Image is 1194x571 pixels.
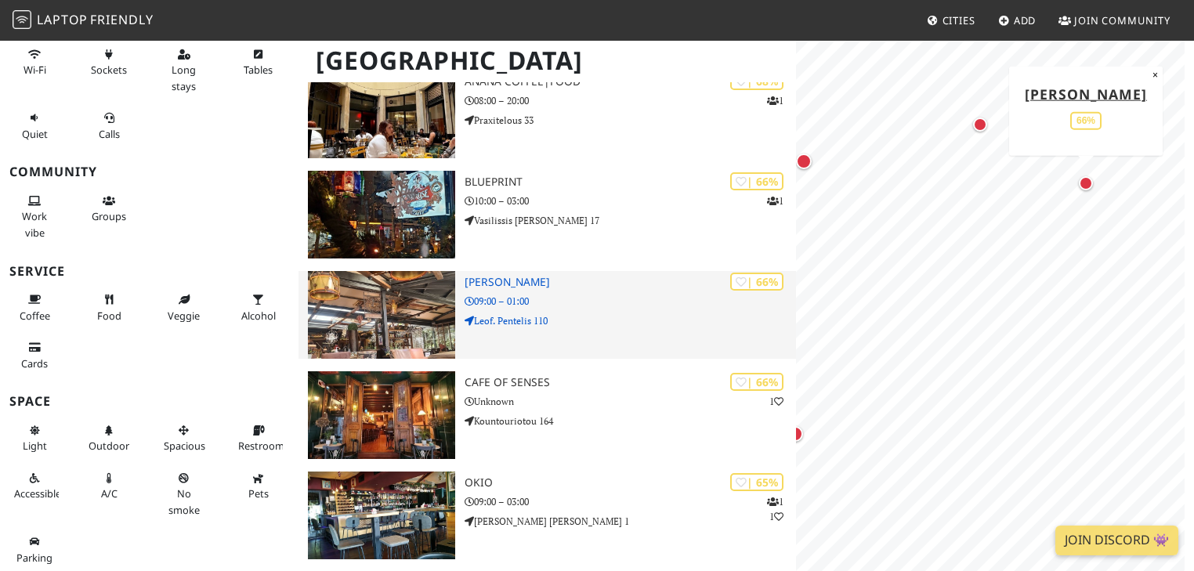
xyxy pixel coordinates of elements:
[730,273,783,291] div: | 66%
[9,334,60,376] button: Cards
[769,394,783,409] p: 1
[91,63,127,77] span: Power sockets
[164,439,205,453] span: Spacious
[97,309,121,323] span: Food
[9,42,60,83] button: Wi-Fi
[465,476,796,490] h3: Okio
[465,313,796,328] p: Leof. Pentelis 110
[298,371,796,459] a: Cafe of Senses | 66% 1 Cafe of Senses Unknown Kountouriotou 164
[9,188,60,245] button: Work vibe
[13,10,31,29] img: LaptopFriendly
[465,514,796,529] p: [PERSON_NAME] [PERSON_NAME] 1
[730,373,783,391] div: | 66%
[84,287,134,328] button: Food
[308,271,455,359] img: Hobbs
[238,439,284,453] span: Restroom
[465,93,796,108] p: 08:00 – 20:00
[233,465,284,507] button: Pets
[168,486,200,516] span: Smoke free
[9,287,60,328] button: Coffee
[298,472,796,559] a: Okio | 65% 11 Okio 09:00 – 03:00 [PERSON_NAME] [PERSON_NAME] 1
[730,172,783,190] div: | 66%
[172,63,196,92] span: Long stays
[9,264,289,279] h3: Service
[89,439,129,453] span: Outdoor area
[101,486,118,501] span: Air conditioned
[465,294,796,309] p: 09:00 – 01:00
[14,486,61,501] span: Accessible
[233,417,284,459] button: Restroom
[84,42,134,83] button: Sockets
[16,551,52,565] span: Parking
[465,276,796,289] h3: [PERSON_NAME]
[1148,66,1163,83] button: Close popup
[298,70,796,158] a: Anana Coffee|Food | 68% 1 Anana Coffee|Food 08:00 – 20:00 Praxitelous 33
[37,11,88,28] span: Laptop
[767,193,783,208] p: 1
[298,171,796,258] a: Blueprint | 66% 1 Blueprint 10:00 – 03:00 Vasilissis [PERSON_NAME] 17
[465,394,796,409] p: Unknown
[99,127,120,141] span: Video/audio calls
[465,113,796,128] p: Praxitelous 33
[308,472,455,559] img: Okio
[1014,13,1037,27] span: Add
[9,394,289,409] h3: Space
[465,494,796,509] p: 09:00 – 03:00
[465,193,796,208] p: 10:00 – 03:00
[241,309,276,323] span: Alcohol
[159,465,209,522] button: No smoke
[308,371,455,459] img: Cafe of Senses
[308,70,455,158] img: Anana Coffee|Food
[298,271,796,359] a: Hobbs | 66% [PERSON_NAME] 09:00 – 01:00 Leof. Pentelis 110
[465,414,796,428] p: Kountouriotou 164
[1074,13,1170,27] span: Join Community
[84,417,134,459] button: Outdoor
[22,127,48,141] span: Quiet
[24,63,46,77] span: Stable Wi-Fi
[159,287,209,328] button: Veggie
[9,465,60,507] button: Accessible
[21,356,48,370] span: Credit cards
[244,63,273,77] span: Work-friendly tables
[159,417,209,459] button: Spacious
[9,417,60,459] button: Light
[793,150,815,172] div: Map marker
[84,188,134,229] button: Groups
[970,114,990,135] div: Map marker
[1052,6,1177,34] a: Join Community
[23,439,47,453] span: Natural light
[233,287,284,328] button: Alcohol
[92,209,126,223] span: Group tables
[248,486,269,501] span: Pet friendly
[1025,84,1147,103] a: [PERSON_NAME]
[767,494,783,524] p: 1 1
[168,309,200,323] span: Veggie
[9,105,60,146] button: Quiet
[233,42,284,83] button: Tables
[9,529,60,570] button: Parking
[943,13,975,27] span: Cities
[465,213,796,228] p: Vasilissis [PERSON_NAME] 17
[84,105,134,146] button: Calls
[992,6,1043,34] a: Add
[1076,173,1096,193] div: Map marker
[1070,111,1102,129] div: 66%
[465,376,796,389] h3: Cafe of Senses
[465,175,796,189] h3: Blueprint
[308,171,455,258] img: Blueprint
[303,39,793,82] h1: [GEOGRAPHIC_DATA]
[9,164,289,179] h3: Community
[921,6,982,34] a: Cities
[84,465,134,507] button: A/C
[159,42,209,99] button: Long stays
[90,11,153,28] span: Friendly
[20,309,50,323] span: Coffee
[22,209,47,239] span: People working
[730,473,783,491] div: | 65%
[13,7,154,34] a: LaptopFriendly LaptopFriendly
